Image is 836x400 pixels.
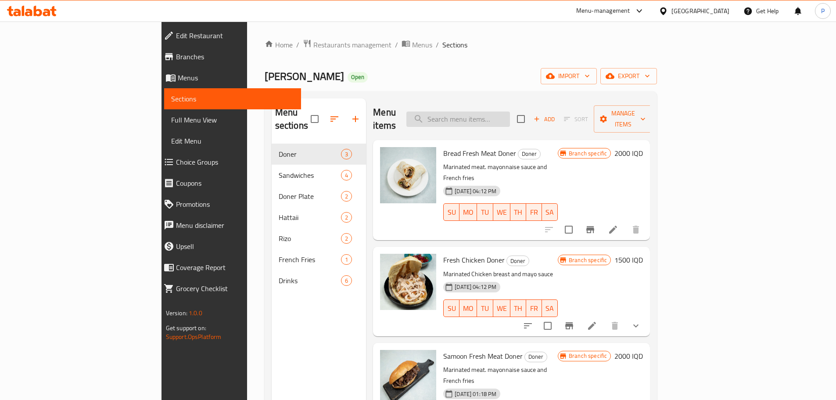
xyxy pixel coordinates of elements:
[506,256,529,266] div: Doner
[176,241,294,252] span: Upsell
[176,220,294,231] span: Menu disclaimer
[157,173,301,194] a: Coupons
[542,299,558,317] button: SA
[443,203,459,221] button: SU
[157,25,301,46] a: Edit Restaurant
[164,88,301,109] a: Sections
[324,108,345,130] span: Sort sections
[548,71,590,82] span: import
[373,106,396,132] h2: Menu items
[279,170,341,180] div: Sandwiches
[580,219,601,240] button: Branch-specific-item
[279,275,341,286] span: Drinks
[532,114,556,124] span: Add
[510,203,526,221] button: TH
[341,254,352,265] div: items
[341,212,352,223] div: items
[671,6,729,16] div: [GEOGRAPHIC_DATA]
[166,322,206,334] span: Get support on:
[157,257,301,278] a: Coverage Report
[279,212,341,223] span: Hattaii
[530,112,558,126] button: Add
[442,40,467,50] span: Sections
[272,249,366,270] div: French Fries1
[443,253,505,267] span: Fresh Chicken Doner
[176,157,294,167] span: Choice Groups
[507,256,529,266] span: Doner
[272,140,366,295] nav: Menu sections
[560,220,578,239] span: Select to update
[541,68,597,84] button: import
[436,40,439,50] li: /
[463,302,474,315] span: MO
[512,110,530,128] span: Select section
[171,94,294,104] span: Sections
[451,390,500,398] span: [DATE] 01:18 PM
[348,72,368,83] div: Open
[821,6,825,16] span: P
[279,233,341,244] span: Rizo
[305,110,324,128] span: Select all sections
[443,147,516,160] span: Bread Fresh Meat Doner
[600,68,657,84] button: export
[157,67,301,88] a: Menus
[525,352,547,362] span: Doner
[614,350,643,362] h6: 2000 IQD
[493,203,510,221] button: WE
[443,162,558,184] p: Marinated meat. mayonnaise sauce and French fries
[463,206,474,219] span: MO
[265,66,344,86] span: [PERSON_NAME]
[189,307,202,319] span: 1.0.0
[530,302,538,315] span: FR
[341,171,352,180] span: 4
[493,299,510,317] button: WE
[279,149,341,159] span: Doner
[524,352,547,362] div: Doner
[451,187,500,195] span: [DATE] 04:12 PM
[157,194,301,215] a: Promotions
[497,206,507,219] span: WE
[341,150,352,159] span: 3
[176,30,294,41] span: Edit Restaurant
[514,302,523,315] span: TH
[279,191,341,202] span: Doner Plate
[447,302,456,315] span: SU
[341,192,352,201] span: 2
[481,302,489,315] span: TU
[625,315,646,336] button: show more
[272,228,366,249] div: Rizo2
[412,40,432,50] span: Menus
[594,105,653,133] button: Manage items
[157,278,301,299] a: Grocery Checklist
[451,283,500,291] span: [DATE] 04:12 PM
[345,108,366,130] button: Add section
[530,112,558,126] span: Add item
[459,203,477,221] button: MO
[517,315,538,336] button: sort-choices
[272,186,366,207] div: Doner Plate2
[565,256,610,264] span: Branch specific
[313,40,391,50] span: Restaurants management
[395,40,398,50] li: /
[157,215,301,236] a: Menu disclaimer
[576,6,630,16] div: Menu-management
[530,206,538,219] span: FR
[481,206,489,219] span: TU
[614,147,643,159] h6: 2000 IQD
[497,302,507,315] span: WE
[171,115,294,125] span: Full Menu View
[545,206,554,219] span: SA
[272,270,366,291] div: Drinks6
[272,207,366,228] div: Hattaii2
[526,299,542,317] button: FR
[604,315,625,336] button: delete
[279,254,341,265] span: French Fries
[176,51,294,62] span: Branches
[406,112,510,127] input: search
[542,203,558,221] button: SA
[477,203,493,221] button: TU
